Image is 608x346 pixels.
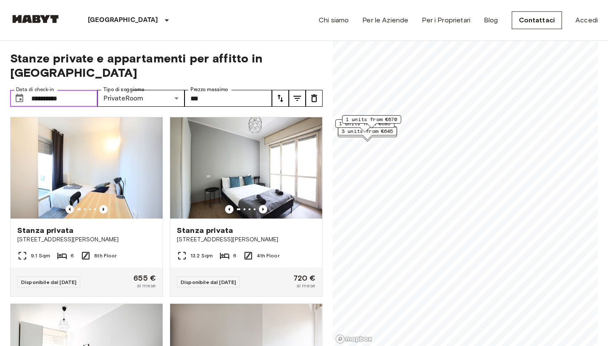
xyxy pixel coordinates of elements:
div: Map marker [335,119,394,132]
span: Stanza privata [177,225,233,235]
a: Per i Proprietari [422,15,470,25]
label: Prezzo massimo [190,86,228,93]
a: Marketing picture of unit IT-14-105-001-006Previous imagePrevious imageStanza privata[STREET_ADDR... [10,117,163,297]
span: 13.2 Sqm [190,252,213,259]
label: Tipo di soggiorno [103,86,144,93]
span: Disponibile dal [DATE] [21,279,76,285]
span: 6 [71,252,74,259]
a: Marketing picture of unit IT-14-111-001-001Previous imagePrevious imageStanza privata[STREET_ADDR... [170,117,323,297]
span: Disponibile dal [DATE] [181,279,236,285]
p: [GEOGRAPHIC_DATA] [88,15,158,25]
span: al mese [296,282,315,289]
span: [STREET_ADDRESS][PERSON_NAME] [17,235,156,244]
button: Previous image [65,205,74,214]
div: PrivateRoom [98,90,185,107]
span: 720 € [293,274,315,282]
img: Marketing picture of unit IT-14-111-001-001 [170,117,322,219]
span: Stanza privata [17,225,73,235]
button: Choose date, selected date is 1 Sep 2025 [11,90,28,107]
a: Mapbox logo [335,334,372,344]
button: Previous image [99,205,108,214]
button: Previous image [225,205,233,214]
span: 1 units from €695 [339,120,391,127]
span: al mese [137,282,156,289]
a: Blog [484,15,498,25]
button: Previous image [259,205,267,214]
span: 9.1 Sqm [31,252,50,259]
a: Per le Aziende [362,15,408,25]
a: Contattaci [512,11,562,29]
a: Chi siamo [319,15,349,25]
div: Map marker [342,115,401,128]
button: tune [289,90,306,107]
a: Accedi [575,15,598,25]
div: Map marker [338,127,397,140]
img: Marketing picture of unit IT-14-105-001-006 [11,117,163,219]
img: Habyt [10,15,61,23]
span: 1 units from €670 [346,116,397,123]
span: [STREET_ADDRESS][PERSON_NAME] [177,235,315,244]
span: Stanze private e appartamenti per affitto in [GEOGRAPHIC_DATA] [10,51,323,80]
span: 8th Floor [94,252,117,259]
span: 655 € [133,274,156,282]
span: 6 [233,252,236,259]
button: tune [306,90,323,107]
button: tune [272,90,289,107]
label: Data di check-in [16,86,54,93]
span: 4th Floor [257,252,279,259]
